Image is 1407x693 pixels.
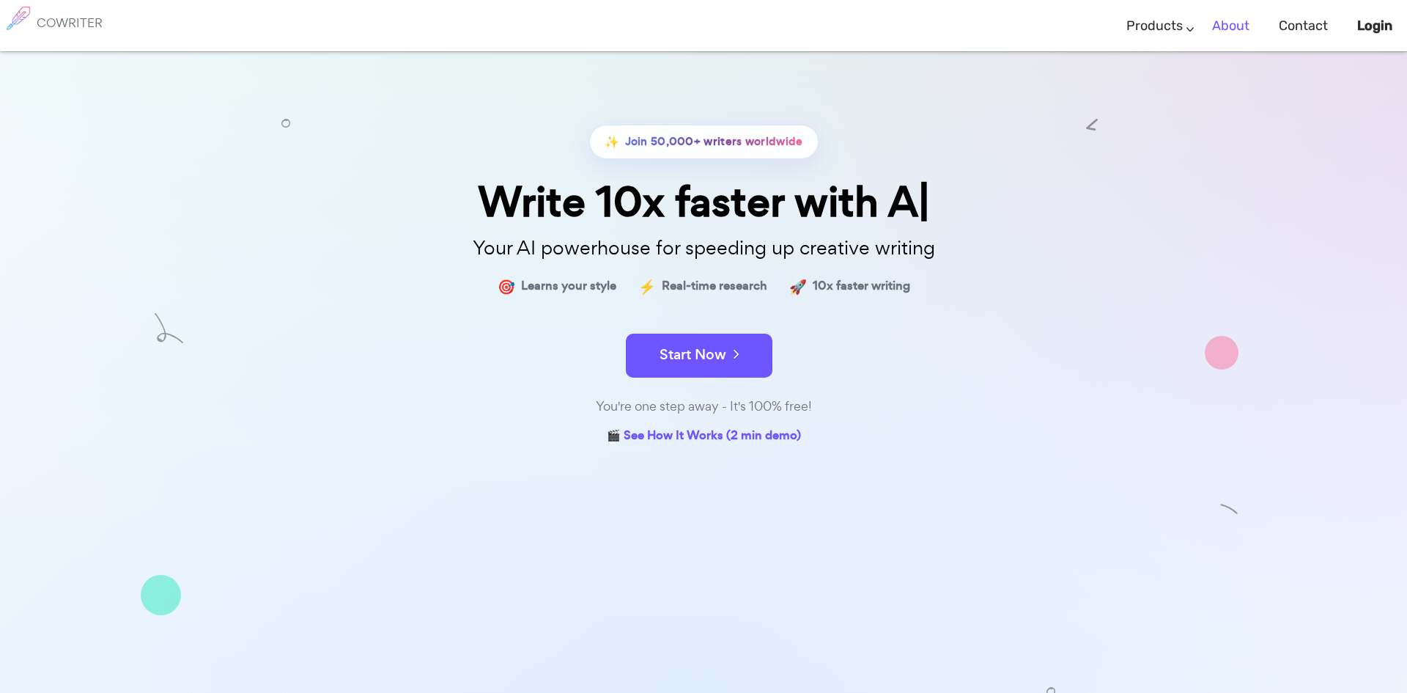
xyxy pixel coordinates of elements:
button: Start Now [626,334,772,378]
p: Your AI powerhouse for speeding up creative writing [337,232,1070,264]
span: Join 50,000+ writers worldwide [625,131,803,153]
img: shape [141,575,181,615]
img: shape [281,114,290,123]
span: Real-time research [662,276,767,297]
a: Contact [1279,4,1328,48]
span: 10x faster writing [813,276,910,297]
img: shape [155,318,183,348]
span: 🎯 [498,276,515,297]
b: Login [1357,18,1392,34]
span: ⚡ [638,276,656,297]
a: Login [1357,4,1392,48]
span: ✨ [605,131,619,153]
h6: COWRITER [37,16,103,29]
a: About [1212,4,1249,48]
div: Write 10x faster with A [337,181,1070,223]
span: Learns your style [521,276,616,297]
div: You're one step away - It's 100% free! [337,396,1070,417]
a: Products [1126,4,1183,48]
span: 🚀 [789,276,807,297]
img: shape [1205,336,1238,370]
img: shape [1046,683,1055,692]
a: 🎬 See How It Works (2 min demo) [607,425,801,448]
img: shape [1086,114,1098,126]
img: shape [1220,505,1238,523]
